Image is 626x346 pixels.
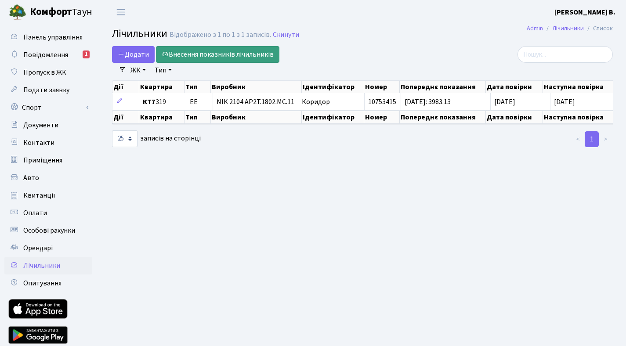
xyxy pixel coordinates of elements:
[23,155,62,165] span: Приміщення
[143,98,182,105] span: 319
[302,111,364,124] th: Ідентифікатор
[190,98,198,105] span: ЕЕ
[156,46,279,63] a: Внесення показників лічильників
[112,111,139,124] th: Дії
[139,111,185,124] th: Квартира
[4,64,92,81] a: Пропуск в ЖК
[4,222,92,239] a: Особові рахунки
[554,7,615,17] b: [PERSON_NAME] В.
[543,111,615,124] th: Наступна повірка
[23,85,69,95] span: Подати заявку
[23,191,55,200] span: Квитанції
[4,151,92,169] a: Приміщення
[23,208,47,218] span: Оплати
[23,278,62,288] span: Опитування
[23,173,39,183] span: Авто
[23,50,68,60] span: Повідомлення
[486,111,543,124] th: Дата повірки
[585,131,599,147] a: 1
[527,24,543,33] a: Admin
[23,226,75,235] span: Особові рахунки
[400,81,486,93] th: Попереднє показання
[217,98,294,105] span: NIK 2104 AP2T.1802.МС.11
[143,97,156,107] b: КТ7
[23,138,54,148] span: Контакти
[486,81,543,93] th: Дата повірки
[112,130,201,147] label: записів на сторінці
[185,81,211,93] th: Тип
[400,111,486,124] th: Попереднє показання
[211,111,302,124] th: Виробник
[543,81,615,93] th: Наступна повірка
[554,7,615,18] a: [PERSON_NAME] В.
[30,5,72,19] b: Комфорт
[30,5,92,20] span: Таун
[211,81,302,93] th: Виробник
[23,243,53,253] span: Орендарі
[584,24,613,33] li: Список
[110,5,132,19] button: Переключити навігацію
[4,99,92,116] a: Спорт
[4,187,92,204] a: Квитанції
[23,261,60,270] span: Лічильники
[554,97,575,107] span: [DATE]
[273,31,299,39] a: Скинути
[185,111,211,124] th: Тип
[9,4,26,21] img: logo.png
[364,111,400,124] th: Номер
[4,257,92,274] a: Лічильники
[151,63,175,78] a: Тип
[494,97,515,107] span: [DATE]
[364,81,400,93] th: Номер
[517,46,613,63] input: Пошук...
[112,81,139,93] th: Дії
[23,68,66,77] span: Пропуск в ЖК
[118,50,149,59] span: Додати
[112,130,138,147] select: записів на сторінці
[23,120,58,130] span: Документи
[139,81,185,93] th: Квартира
[514,19,626,38] nav: breadcrumb
[83,50,90,58] div: 1
[4,81,92,99] a: Подати заявку
[4,204,92,222] a: Оплати
[4,29,92,46] a: Панель управління
[405,97,451,107] span: [DATE]: 3983.13
[4,274,92,292] a: Опитування
[4,169,92,187] a: Авто
[302,97,330,107] span: Коридор
[4,134,92,151] a: Контакти
[112,26,167,41] span: Лічильники
[4,46,92,64] a: Повідомлення1
[112,46,155,63] a: Додати
[368,97,396,107] span: 10753415
[4,116,92,134] a: Документи
[127,63,149,78] a: ЖК
[4,239,92,257] a: Орендарі
[170,31,271,39] div: Відображено з 1 по 1 з 1 записів.
[23,32,83,42] span: Панель управління
[552,24,584,33] a: Лічильники
[302,81,364,93] th: Ідентифікатор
